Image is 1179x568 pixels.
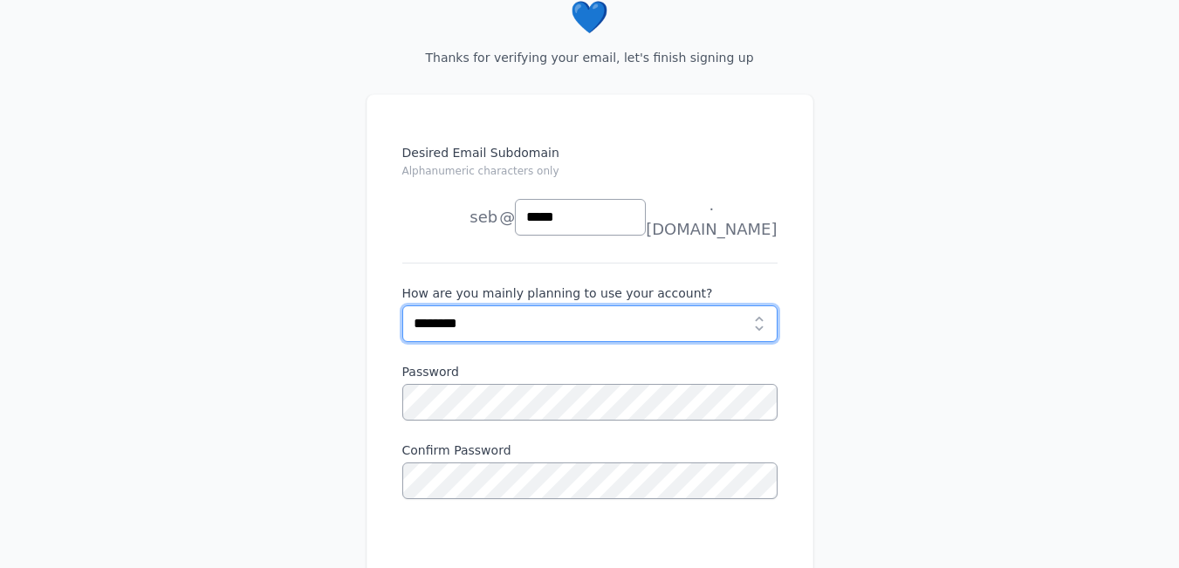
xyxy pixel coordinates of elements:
[646,193,777,242] span: .[DOMAIN_NAME]
[402,165,559,177] small: Alphanumeric characters only
[402,144,778,189] label: Desired Email Subdomain
[499,205,515,229] span: @
[402,441,778,459] label: Confirm Password
[402,284,778,302] label: How are you mainly planning to use your account?
[394,49,785,66] p: Thanks for verifying your email, let's finish signing up
[402,363,778,380] label: Password
[402,200,498,235] li: news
